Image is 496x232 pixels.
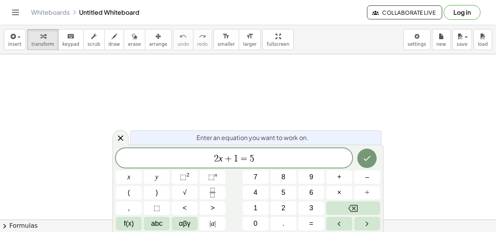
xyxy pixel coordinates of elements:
span: 9 [309,172,313,182]
button: 6 [298,186,324,199]
span: , [128,203,130,213]
span: + [337,172,341,182]
span: ) [156,187,158,198]
button: 7 [243,170,269,184]
button: erase [124,29,145,50]
button: Squared [172,170,198,184]
span: = [309,218,313,229]
button: new [432,29,451,50]
button: transform [27,29,59,50]
button: Alphabet [144,217,170,230]
var: x [219,153,223,163]
span: | [214,220,216,227]
button: format_sizelarger [239,29,261,50]
span: fullscreen [267,42,289,47]
span: keypad [62,42,79,47]
button: . [270,217,296,230]
button: 4 [243,186,269,199]
button: Functions [116,217,142,230]
button: Square root [172,186,198,199]
button: save [452,29,472,50]
button: Absolute value [200,217,226,230]
button: Equals [298,217,324,230]
span: – [365,172,369,182]
i: redo [199,32,206,41]
span: f(x) [124,218,134,229]
button: Plus [326,170,352,184]
span: insert [8,42,21,47]
span: larger [243,42,257,47]
span: 3 [309,203,313,213]
span: save [456,42,467,47]
span: new [436,42,446,47]
button: insert [4,29,26,50]
button: undoundo [173,29,193,50]
span: x [127,172,131,182]
span: . [282,218,284,229]
button: Greater than [200,201,226,215]
span: × [337,187,341,198]
button: , [116,201,142,215]
span: smaller [218,42,235,47]
span: load [478,42,488,47]
span: Collaborate Live [374,9,436,16]
button: 5 [270,186,296,199]
span: abc [151,218,162,229]
span: redo [197,42,208,47]
button: 1 [243,201,269,215]
span: = [238,154,250,163]
button: Log in [444,5,480,20]
span: αβγ [179,218,191,229]
i: format_size [246,32,253,41]
sup: n [215,172,217,178]
span: undo [177,42,189,47]
button: fullscreen [262,29,293,50]
span: + [223,154,234,163]
button: y [144,170,170,184]
button: 9 [298,170,324,184]
button: Backspace [326,201,380,215]
button: Less than [172,201,198,215]
span: < [183,203,187,213]
span: draw [108,42,120,47]
span: scrub [88,42,100,47]
span: √ [183,187,187,198]
button: 3 [298,201,324,215]
a: Whiteboards [31,9,70,16]
button: ( [116,186,142,199]
button: Divide [354,186,380,199]
span: ( [128,187,130,198]
button: 8 [270,170,296,184]
span: ÷ [365,187,369,198]
button: 2 [270,201,296,215]
span: 0 [253,218,257,229]
button: format_sizesmaller [214,29,239,50]
span: 4 [253,187,257,198]
button: draw [104,29,124,50]
i: undo [179,32,187,41]
sup: 2 [186,172,189,178]
button: x [116,170,142,184]
button: Right arrow [354,217,380,230]
span: 2 [281,203,285,213]
button: keyboardkeypad [58,29,84,50]
button: settings [403,29,431,50]
span: ⬚ [180,173,186,181]
button: ) [144,186,170,199]
button: arrange [145,29,172,50]
span: Enter an equation you want to work on. [196,133,308,142]
button: scrub [83,29,105,50]
button: Done [357,149,377,168]
span: a [210,218,216,229]
span: y [155,172,158,182]
span: > [210,203,215,213]
button: Toggle navigation [9,6,22,19]
i: format_size [222,32,230,41]
span: erase [128,42,141,47]
span: 5 [250,154,254,163]
span: ⬚ [153,203,160,213]
span: 1 [253,203,257,213]
button: Left arrow [326,217,352,230]
button: Greek alphabet [172,217,198,230]
span: | [210,220,211,227]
